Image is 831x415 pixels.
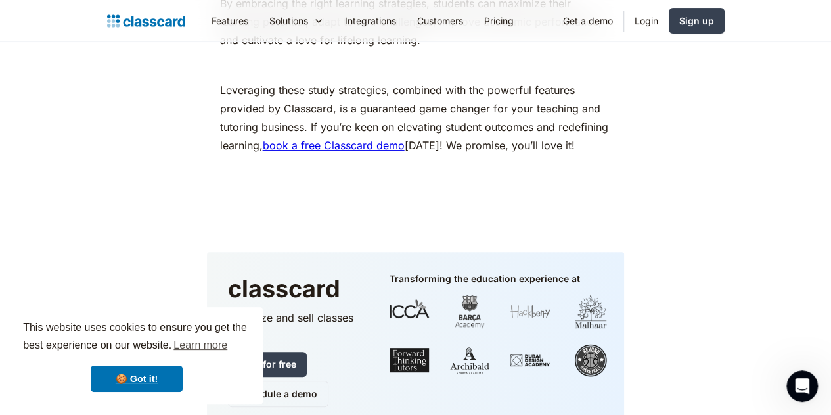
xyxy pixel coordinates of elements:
p: ‍ [220,56,612,74]
a: home [107,12,185,30]
a: Features [201,6,259,36]
div: cookieconsent [11,307,263,404]
a: Sign up [669,8,725,34]
a: Integrations [334,6,407,36]
a: Customers [407,6,474,36]
div: Solutions [259,6,334,36]
h3: classcard [228,273,363,305]
iframe: Intercom live chat [786,370,818,402]
a: Get a demo [552,6,623,36]
a: Pricing [474,6,524,36]
div: Sign up [679,14,714,28]
div: Solutions [269,14,308,28]
a: Start for free [228,352,307,377]
span: This website uses cookies to ensure you get the best experience on our website. [23,320,250,355]
a: learn more about cookies [171,335,229,355]
a: Schedule a demo [228,381,328,407]
a: dismiss cookie message [91,366,183,392]
div: Transforming the education experience at [390,273,580,285]
p: Organize and sell classes online [228,310,363,341]
p: Leveraging these study strategies, combined with the powerful features provided by Classcard, is ... [220,81,612,155]
a: book a free Classcard demo [263,139,405,152]
p: ‍ [220,186,612,205]
a: Login [624,6,669,36]
p: ‍ [220,211,612,230]
p: ‍ [220,161,612,180]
